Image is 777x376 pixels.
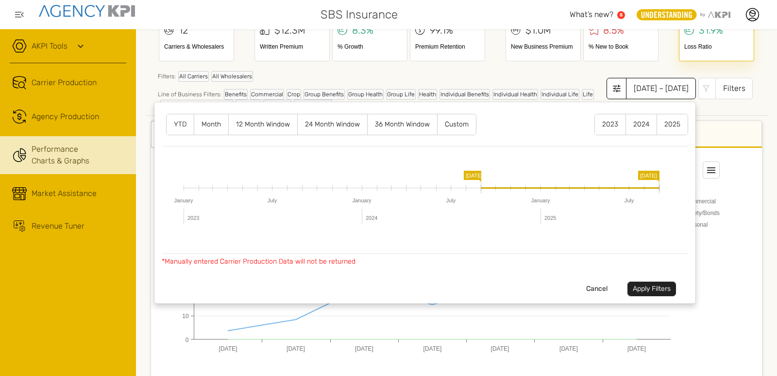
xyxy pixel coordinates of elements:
a: AKPI Tools [32,40,68,52]
div: All Wholesalers [211,71,253,82]
div: Written Premium [151,121,355,148]
span: Market Assistance [32,188,97,199]
text: Commercial [685,198,716,205]
button: [DATE] – [DATE] [607,78,696,99]
div: Other Benefits, Life, Health [160,100,233,110]
div: Line of Business Filters: [158,89,607,110]
button: Cancel [581,282,613,296]
text: January [531,197,550,203]
span: Agency Production [32,111,99,123]
div: Individual Life [541,89,579,100]
text: 0 [186,337,189,343]
text: [DATE] [219,345,237,352]
text: January [174,197,193,203]
div: % New to Book [589,42,653,51]
div: All Carriers [178,71,209,82]
div: Group Health [347,89,384,100]
div: 12 [179,23,188,37]
div: Life [582,89,594,100]
label: 2025 [657,114,688,135]
div: Filters [715,78,753,99]
div: Carriers & Wholesalers [164,42,229,51]
div: Group Benefits [304,89,345,100]
text: July [446,197,456,203]
div: 8.5% [603,23,624,37]
div: Securities [263,100,291,110]
label: 24 Month Window [298,114,367,135]
div: Individual Benefits [439,89,490,100]
span: What’s new? [570,10,613,19]
text: [DATE] [627,345,646,352]
label: 12 Month Window [229,114,297,135]
div: Filters: [158,71,607,87]
div: Surety/Bonds [294,100,332,110]
div: 99.1% [430,23,453,37]
div: $12.3M [274,23,305,37]
div: Personal [236,100,261,110]
div: Group Life [386,89,416,100]
label: Custom [438,114,476,135]
div: [DATE] – [DATE] [626,78,696,99]
div: Health [418,89,437,100]
text: July [625,197,634,203]
button: Filters [698,78,753,99]
div: 8.3% [352,23,373,37]
a: 5 [617,11,625,19]
text: Surety/Bonds [685,210,720,216]
div: New Business Premium [511,42,575,51]
div: *Manually entered Carrier Production Data will not be returned [162,256,688,267]
text: 10 [182,313,189,320]
span: Revenue Tuner [32,220,84,232]
div: Benefits [224,89,248,100]
text: [DATE] [559,345,578,352]
label: YTD [167,114,194,135]
label: 36 Month Window [368,114,437,135]
label: 2023 [595,114,625,135]
button: Apply Filters [627,282,676,296]
div: $1.0M [525,23,551,37]
div: Commercial [250,89,284,100]
div: Written Premium [260,42,324,51]
text: [DATE] [287,345,305,352]
text: 5 [620,12,623,18]
label: Month [194,114,228,135]
div: 31.9% [699,23,723,37]
span: Carrier Production [32,77,97,89]
div: Loss Ratio [684,42,749,51]
div: Premium Retention [415,42,480,51]
text: [DATE] [491,345,509,352]
text: [DATE] [423,345,442,352]
img: agencykpi-logo-550x69-2d9e3fa8.png [39,5,135,17]
text: [DATE] [355,345,373,352]
div: Individual Health [492,89,538,100]
text: Personal [685,221,708,228]
label: 2024 [626,114,657,135]
div: % Growth [338,42,402,51]
text: July [268,197,277,203]
text: January [352,197,372,203]
div: Crop [287,89,301,100]
span: SBS Insurance [321,6,398,23]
